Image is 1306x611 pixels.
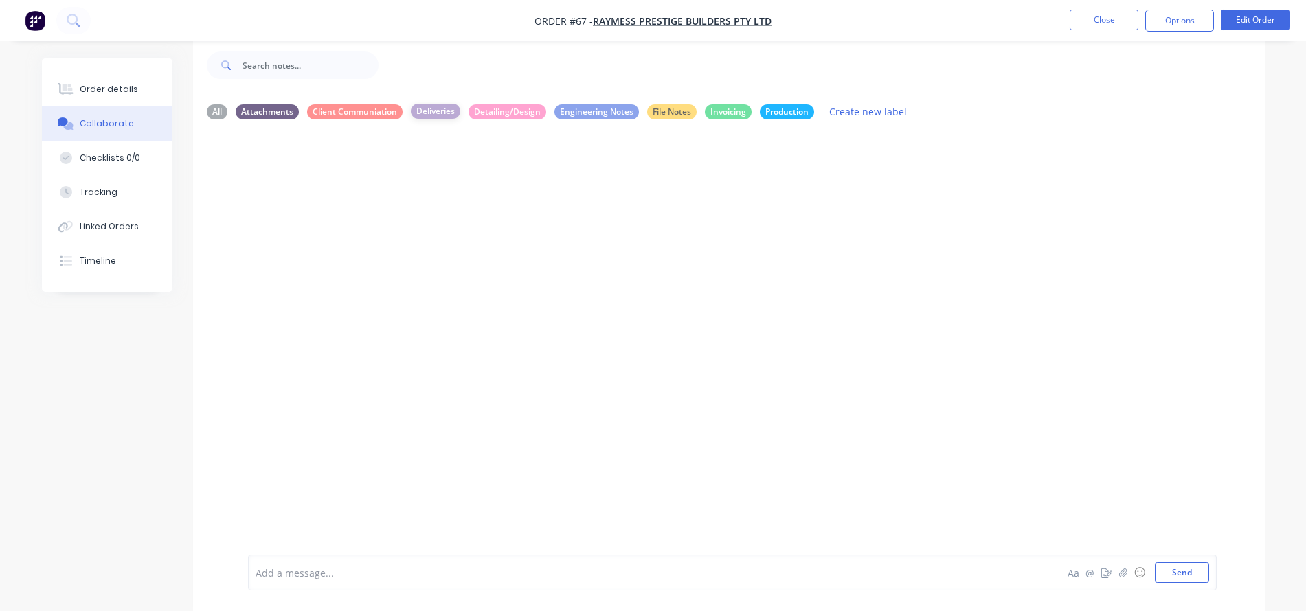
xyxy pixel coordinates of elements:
button: Tracking [42,175,172,209]
div: Linked Orders [80,220,139,233]
div: All [207,104,227,119]
button: Collaborate [42,106,172,141]
div: File Notes [647,104,697,119]
div: Client Communiation [307,104,403,119]
button: Edit Order [1221,10,1290,30]
div: Tracking [80,186,117,198]
button: Options [1145,10,1214,32]
button: Order details [42,72,172,106]
div: Timeline [80,255,116,267]
button: Timeline [42,244,172,278]
div: Invoicing [705,104,752,119]
div: Engineering Notes [554,104,639,119]
button: Checklists 0/0 [42,141,172,175]
div: Attachments [236,104,299,119]
button: Create new label [822,102,914,121]
button: ☺ [1132,564,1148,581]
button: Send [1155,562,1209,583]
span: Order #67 - [534,14,593,27]
button: @ [1082,564,1099,581]
button: Linked Orders [42,209,172,244]
div: Collaborate [80,117,134,130]
input: Search notes... [243,51,379,79]
a: Raymess Prestige Builders Pty Ltd [593,14,772,27]
div: Detailing/Design [469,104,546,119]
div: Order details [80,83,138,95]
div: Checklists 0/0 [80,152,140,164]
button: Close [1070,10,1138,30]
div: Deliveries [411,104,460,119]
img: Factory [25,10,45,31]
div: Production [760,104,814,119]
button: Aa [1066,564,1082,581]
